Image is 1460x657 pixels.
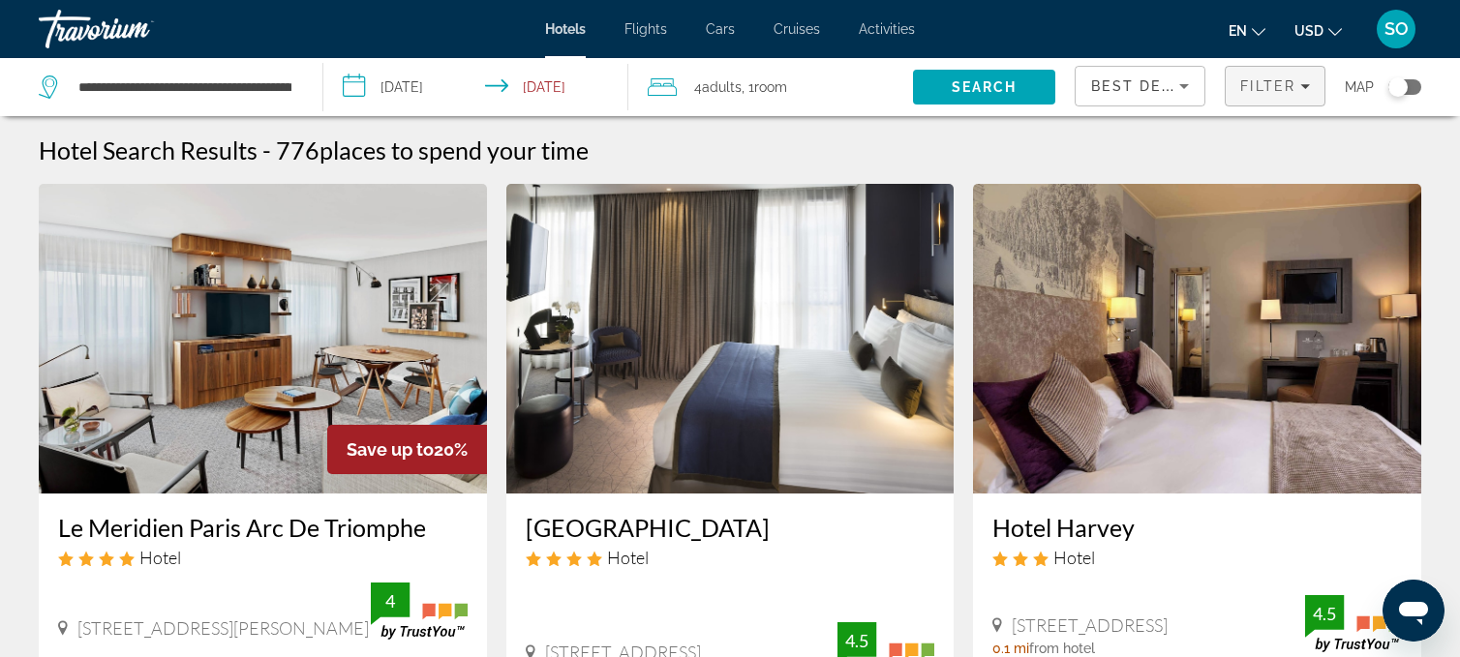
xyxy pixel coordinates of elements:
button: Change language [1229,16,1265,45]
a: Cars [706,21,735,37]
div: 4 star Hotel [526,547,935,568]
a: Hotels [545,21,586,37]
img: Le Meridien Paris Arc De Triomphe [39,184,487,493]
span: Best Deals [1091,78,1192,94]
button: Change currency [1294,16,1342,45]
div: 20% [327,425,487,474]
button: Search [913,70,1055,105]
span: [STREET_ADDRESS] [1012,614,1168,636]
input: Search hotel destination [76,73,293,102]
a: Le Meridien Paris Arc De Triomphe [58,513,468,542]
img: Le 10 Bis Hotel [506,184,955,493]
span: Hotel [607,547,649,568]
h1: Hotel Search Results [39,135,258,164]
span: , 1 [742,74,787,101]
span: Save up to [347,439,434,460]
span: Map [1345,74,1374,101]
div: 4.5 [1305,602,1344,625]
iframe: Schaltfläche zum Öffnen des Messaging-Fensters [1383,580,1445,642]
span: 0.1 mi [992,641,1029,656]
div: 4.5 [837,629,876,652]
span: places to spend your time [319,135,589,164]
a: [GEOGRAPHIC_DATA] [526,513,935,542]
span: USD [1294,23,1323,39]
span: [STREET_ADDRESS][PERSON_NAME] [77,617,369,639]
span: en [1229,23,1247,39]
div: 4 [371,589,410,612]
img: Hotel Harvey [973,184,1421,493]
mat-select: Sort by [1091,75,1189,98]
button: Travelers: 4 adults, 0 children [628,58,913,116]
a: Hotel Harvey [992,513,1402,542]
button: Toggle map [1374,78,1421,96]
span: Hotel [1053,547,1095,568]
span: Adults [702,79,742,95]
span: Search [952,79,1018,95]
span: from hotel [1029,641,1095,656]
span: - [262,135,271,164]
img: TrustYou guest rating badge [371,582,468,640]
span: Room [754,79,787,95]
div: 3 star Hotel [992,547,1402,568]
button: Filters [1225,66,1325,106]
div: 4 star Hotel [58,547,468,568]
a: Travorium [39,4,232,54]
button: User Menu [1371,9,1421,49]
span: 4 [694,74,742,101]
img: TrustYou guest rating badge [1305,595,1402,652]
h2: 776 [276,135,589,164]
span: Hotel [139,547,181,568]
span: SO [1384,19,1409,39]
span: Filter [1240,78,1295,94]
button: Select check in and out date [323,58,627,116]
a: Activities [859,21,915,37]
a: Flights [624,21,667,37]
a: Cruises [774,21,820,37]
